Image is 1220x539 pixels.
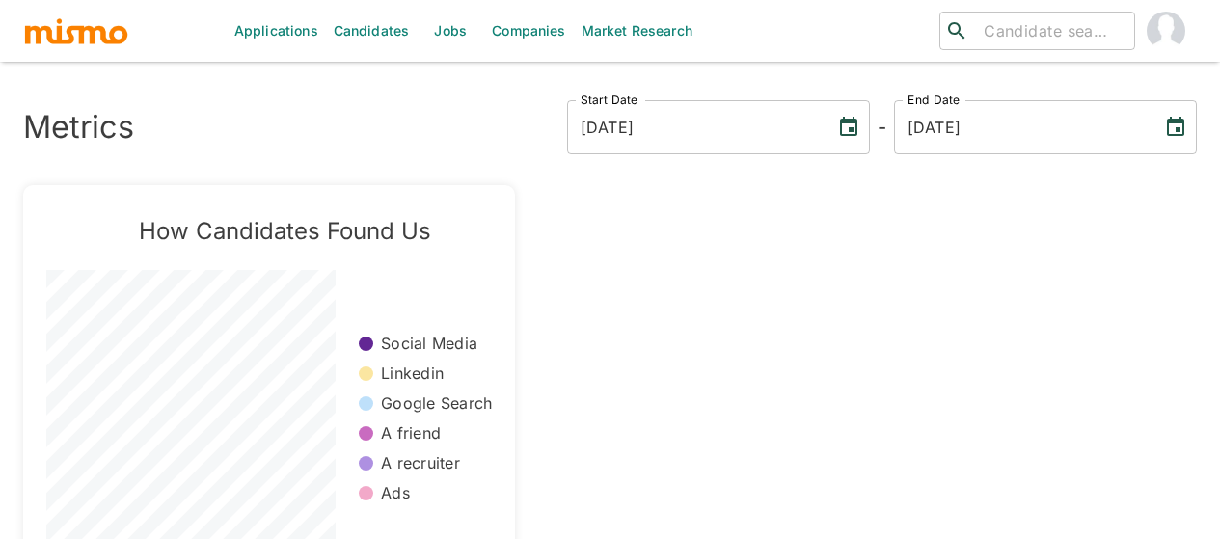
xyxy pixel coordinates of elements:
[829,108,868,147] button: Choose date, selected date is Sep 19, 2022
[77,216,492,247] h5: How Candidates Found Us
[23,109,134,146] h3: Metrics
[567,100,822,154] input: MM/DD/YYYY
[381,333,477,355] p: Social Media
[1156,108,1195,147] button: Choose date, selected date is Sep 19, 2025
[381,482,410,504] p: Ads
[878,112,886,143] h6: -
[381,363,444,385] p: Linkedin
[381,422,441,445] p: A friend
[381,452,460,474] p: A recruiter
[381,392,492,415] p: Google Search
[23,16,129,45] img: logo
[1147,12,1185,50] img: Maia Reyes
[908,92,960,108] label: End Date
[976,17,1126,44] input: Candidate search
[894,100,1149,154] input: MM/DD/YYYY
[581,92,638,108] label: Start Date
